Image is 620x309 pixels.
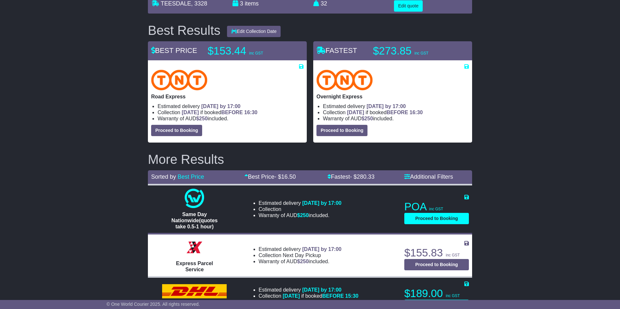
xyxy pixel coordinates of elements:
[151,70,207,90] img: TNT Domestic: Road Express
[327,174,375,180] a: Fastest- $280.33
[323,103,469,109] li: Estimated delivery
[322,293,344,299] span: BEFORE
[208,45,288,57] p: $153.44
[323,115,469,122] li: Warranty of AUD included.
[300,259,309,264] span: 250
[259,246,342,252] li: Estimated delivery
[373,45,454,57] p: $273.85
[316,94,469,100] p: Overnight Express
[347,110,364,115] span: [DATE]
[404,246,469,259] p: $155.83
[171,212,218,229] span: Same Day Nationwide(quotes take 0.5-1 hour)
[182,110,257,115] span: if booked
[259,299,358,305] li: Warranty of AUD included.
[244,174,296,180] a: Best Price- $16.50
[151,94,304,100] p: Road Express
[409,110,423,115] span: 16:30
[414,51,428,55] span: inc GST
[404,200,469,213] p: POA
[148,152,472,166] h2: More Results
[446,253,460,257] span: inc GST
[158,103,304,109] li: Estimated delivery
[158,115,304,122] li: Warranty of AUD included.
[259,206,342,212] li: Collection
[347,110,423,115] span: if booked
[185,238,204,257] img: Border Express: Express Parcel Service
[323,109,469,115] li: Collection
[162,284,227,298] img: DHL: Domestic Express
[367,104,406,109] span: [DATE] by 17:00
[316,70,373,90] img: TNT Domestic: Overnight Express
[244,110,257,115] span: 16:30
[316,46,357,55] span: FASTEST
[297,213,309,218] span: $
[404,287,469,300] p: $189.00
[182,110,199,115] span: [DATE]
[302,287,342,293] span: [DATE] by 17:00
[259,258,342,264] li: Warranty of AUD included.
[259,287,358,293] li: Estimated delivery
[259,293,358,299] li: Collection
[151,174,176,180] span: Sorted by
[297,259,309,264] span: $
[446,294,460,298] span: inc GST
[240,0,243,7] span: 3
[201,104,241,109] span: [DATE] by 17:00
[178,174,204,180] a: Best Price
[300,299,309,305] span: 250
[404,213,469,224] button: Proceed to Booking
[176,261,213,272] span: Express Parcel Service
[191,0,207,7] span: , 3328
[245,0,259,7] span: items
[350,174,375,180] span: - $
[404,259,469,270] button: Proceed to Booking
[227,26,281,37] button: Edit Collection Date
[151,46,197,55] span: BEST PRICE
[387,110,408,115] span: BEFORE
[361,116,373,121] span: $
[321,0,327,7] span: 32
[316,125,367,136] button: Proceed to Booking
[145,23,224,37] div: Best Results
[297,299,309,305] span: $
[259,200,342,206] li: Estimated delivery
[259,252,342,258] li: Collection
[302,200,342,206] span: [DATE] by 17:00
[259,212,342,218] li: Warranty of AUD included.
[158,109,304,115] li: Collection
[302,246,342,252] span: [DATE] by 17:00
[345,293,358,299] span: 15:30
[151,125,202,136] button: Proceed to Booking
[283,253,321,258] span: Next Day Pickup
[221,110,243,115] span: BEFORE
[394,0,423,12] button: Edit quote
[283,293,358,299] span: if booked
[364,116,373,121] span: 250
[404,174,453,180] a: Additional Filters
[107,302,200,307] span: © One World Courier 2025. All rights reserved.
[300,213,309,218] span: 250
[357,174,375,180] span: 280.33
[281,174,296,180] span: 16.50
[249,51,263,55] span: inc GST
[196,116,208,121] span: $
[199,116,208,121] span: 250
[283,293,300,299] span: [DATE]
[274,174,296,180] span: - $
[161,0,191,7] span: TEESDALE
[429,207,443,211] span: inc GST
[185,189,204,208] img: One World Courier: Same Day Nationwide(quotes take 0.5-1 hour)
